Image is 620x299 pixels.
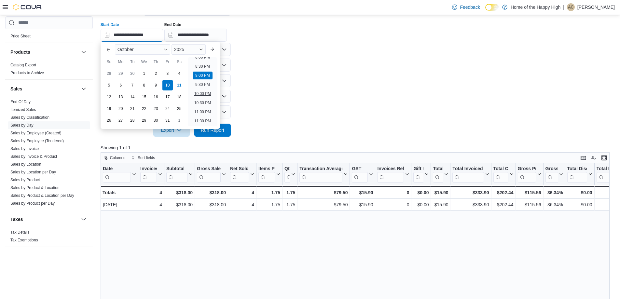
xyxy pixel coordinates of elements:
[567,166,587,172] div: Total Discount
[258,189,280,197] div: 1.75
[129,154,158,162] button: Sort fields
[10,34,31,38] a: Price Sheet
[10,100,31,104] a: End Of Day
[452,166,489,183] button: Total Invoiced
[197,166,221,172] div: Gross Sales
[545,189,563,197] div: 36.34%
[299,166,342,183] div: Transaction Average
[151,68,161,79] div: day-2
[433,189,448,197] div: $15.90
[116,80,126,90] div: day-6
[164,22,181,27] label: End Date
[563,3,564,11] p: |
[284,166,290,172] div: Qty Per Transaction
[449,1,482,14] a: Feedback
[433,166,443,183] div: Total Tax
[140,201,162,209] div: 4
[194,124,231,137] button: Run Report
[127,80,138,90] div: day-7
[596,166,619,172] div: Total Item Count
[10,123,34,128] a: Sales by Day
[101,154,128,162] button: Columns
[127,115,138,126] div: day-28
[103,189,136,197] div: Totals
[377,166,409,183] button: Invoices Ref
[139,80,149,90] div: day-8
[127,92,138,102] div: day-14
[284,166,290,183] div: Qty Per Transaction
[230,189,254,197] div: 4
[545,166,558,183] div: Gross Margin
[197,166,221,183] div: Gross Sales
[10,162,41,167] span: Sales by Location
[201,127,224,133] span: Run Report
[197,166,226,183] button: Gross Sales
[162,68,173,79] div: day-3
[103,44,114,55] button: Previous Month
[116,57,126,67] div: Mo
[222,62,227,68] button: Open list of options
[166,166,193,183] button: Subtotal
[10,193,74,198] a: Sales by Product & Location per Day
[116,68,126,79] div: day-29
[567,166,592,183] button: Total Discount
[377,201,409,209] div: 0
[103,201,136,209] div: [DATE]
[10,177,40,183] span: Sales by Product
[10,115,49,120] a: Sales by Classification
[80,215,88,223] button: Taxes
[452,166,484,172] div: Total Invoiced
[139,92,149,102] div: day-15
[284,201,295,209] div: 1.75
[193,81,213,88] li: 9:30 PM
[101,22,119,27] label: Start Date
[10,131,62,135] a: Sales by Employee (Created)
[545,166,563,183] button: Gross Margin
[545,166,558,172] div: Gross Margin
[10,216,23,223] h3: Taxes
[10,170,56,175] span: Sales by Location per Day
[10,70,44,75] span: Products to Archive
[10,154,57,159] span: Sales by Invoice & Product
[493,166,508,183] div: Total Cost
[460,4,480,10] span: Feedback
[258,166,280,183] button: Items Per Transaction
[222,47,227,52] button: Open list of options
[590,154,598,162] button: Display options
[151,103,161,114] div: day-23
[166,166,187,172] div: Subtotal
[452,166,484,183] div: Total Invoiced
[139,103,149,114] div: day-22
[153,124,190,137] button: Export
[10,107,36,112] span: Itemized Sales
[164,29,227,42] input: Press the down key to open a popover containing a calendar.
[139,68,149,79] div: day-1
[230,166,254,183] button: Net Sold
[258,166,275,183] div: Items Per Transaction
[139,115,149,126] div: day-29
[174,57,185,67] div: Sa
[352,166,368,183] div: GST
[162,57,173,67] div: Fr
[172,44,206,55] div: Button. Open the year selector. 2025 is currently selected.
[284,166,295,183] button: Qty Per Transaction
[230,166,249,183] div: Net Sold
[567,201,592,209] div: $0.00
[10,178,40,182] a: Sales by Product
[567,3,575,11] div: Abigail Chapella
[352,189,373,197] div: $15.90
[568,3,574,11] span: AC
[166,166,187,183] div: Subtotal
[104,115,114,126] div: day-26
[230,166,249,172] div: Net Sold
[101,29,163,42] input: Press the down key to enter a popover containing a calendar. Press the escape key to close the po...
[174,92,185,102] div: day-18
[80,85,88,93] button: Sales
[352,166,373,183] button: GST
[127,68,138,79] div: day-30
[193,72,213,79] li: 9:00 PM
[600,154,608,162] button: Enter fullscreen
[493,166,508,172] div: Total Cost
[377,166,404,183] div: Invoices Ref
